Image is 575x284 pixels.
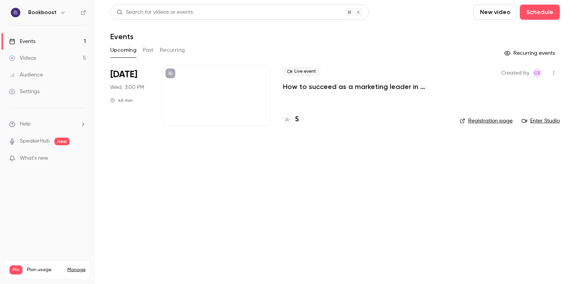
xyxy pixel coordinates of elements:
[460,117,513,125] a: Registration page
[110,65,150,126] div: Sep 17 Wed, 3:00 PM (Europe/Stockholm)
[283,82,448,91] a: How to succeed as a marketing leader in hospitality in [DATE]?
[143,44,154,56] button: Past
[110,97,133,103] div: 45 min
[28,9,57,16] h6: Bookboost
[501,68,529,78] span: Created by
[283,114,299,125] a: 5
[27,267,63,273] span: Plan usage
[473,5,517,20] button: New video
[534,68,540,78] span: CZ
[9,38,35,45] div: Events
[9,54,36,62] div: Videos
[160,44,185,56] button: Recurring
[522,117,560,125] a: Enter Studio
[520,5,560,20] button: Schedule
[110,44,137,56] button: Upcoming
[295,114,299,125] h4: 5
[54,138,70,145] span: new
[501,47,560,59] button: Recurring events
[67,267,86,273] a: Manage
[77,155,86,162] iframe: Noticeable Trigger
[9,88,40,95] div: Settings
[110,68,137,81] span: [DATE]
[9,120,86,128] li: help-dropdown-opener
[117,8,193,16] div: Search for videos or events
[110,84,144,91] span: Wed, 3:00 PM
[283,67,321,76] span: Live event
[20,120,31,128] span: Help
[10,6,22,19] img: Bookboost
[20,137,50,145] a: SpeakerHub
[20,154,48,162] span: What's new
[532,68,542,78] span: Casey Zhang
[9,71,43,79] div: Audience
[110,32,133,41] h1: Events
[10,265,22,274] span: Pro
